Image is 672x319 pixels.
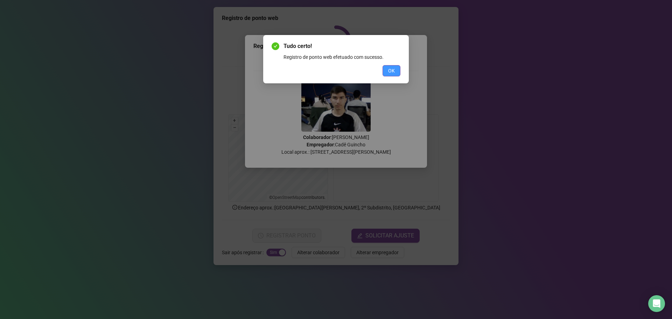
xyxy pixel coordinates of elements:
span: OK [388,67,395,75]
div: Open Intercom Messenger [648,295,665,312]
div: Registro de ponto web efetuado com sucesso. [283,53,400,61]
span: check-circle [272,42,279,50]
span: Tudo certo! [283,42,400,50]
button: OK [383,65,400,76]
